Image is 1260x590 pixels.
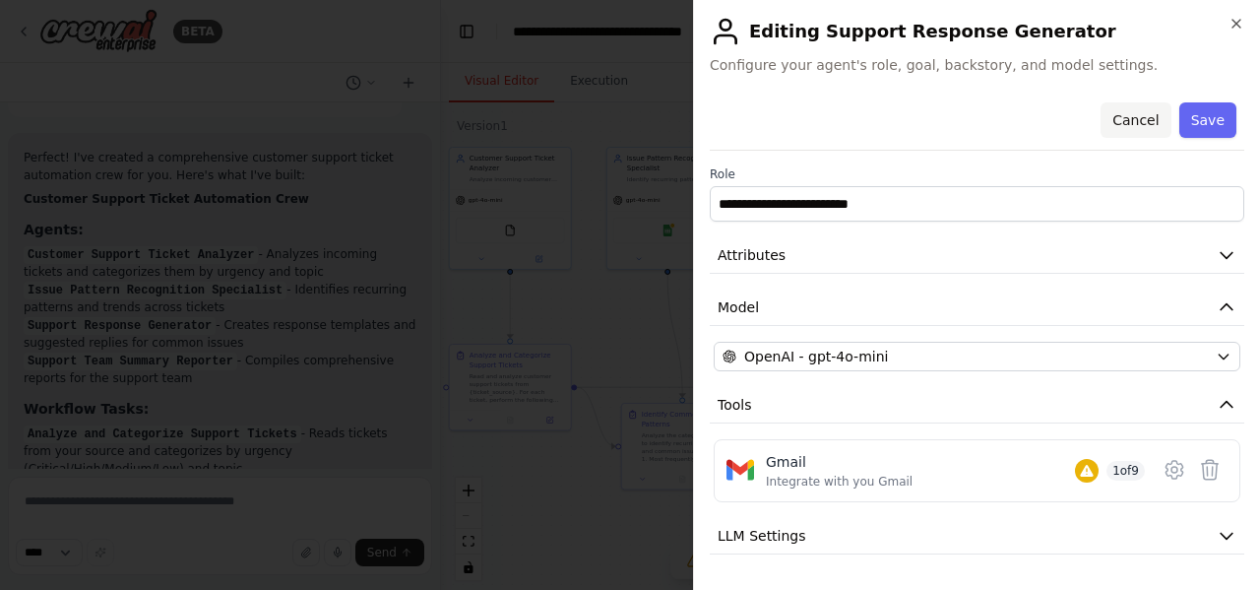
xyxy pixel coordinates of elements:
button: Configure tool [1157,452,1192,488]
span: Attributes [718,245,786,265]
span: Model [718,297,759,317]
div: Gmail [766,452,913,472]
label: Role [710,166,1244,182]
img: Gmail [726,456,754,484]
button: Model [710,290,1244,326]
span: 1 of 9 [1106,461,1145,481]
button: Attributes [710,237,1244,274]
button: Save [1179,102,1236,138]
span: OpenAI - gpt-4o-mini [744,347,888,366]
h2: Editing Support Response Generator [710,16,1244,47]
span: Tools [718,395,752,415]
div: Integrate with you Gmail [766,474,913,490]
span: LLM Settings [718,526,806,546]
button: OpenAI - gpt-4o-mini [714,342,1240,371]
button: Tools [710,387,1244,424]
button: LLM Settings [710,518,1244,555]
span: Configure your agent's role, goal, backstory, and model settings. [710,55,1244,75]
button: Delete tool [1192,452,1228,488]
button: Cancel [1101,102,1170,138]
